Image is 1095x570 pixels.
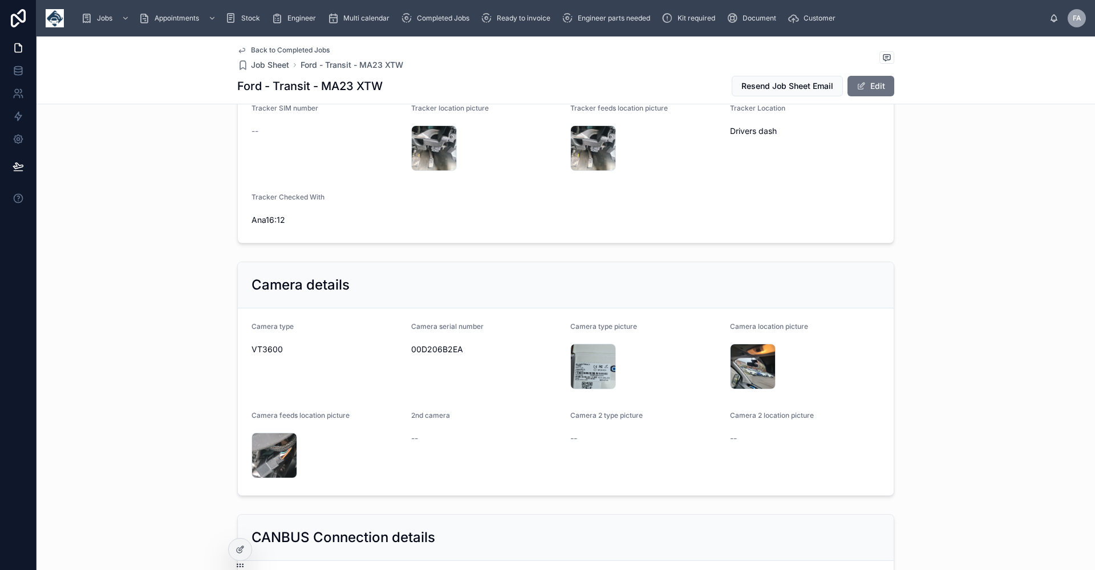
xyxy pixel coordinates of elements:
span: Jobs [97,14,112,23]
span: Appointments [155,14,199,23]
span: Tracker Location [730,104,785,112]
img: App logo [46,9,64,27]
span: -- [730,433,737,444]
span: Ready to invoice [497,14,550,23]
a: Ready to invoice [477,8,558,28]
a: Document [723,8,784,28]
span: Resend Job Sheet Email [741,80,833,92]
span: Camera serial number [411,322,484,331]
a: Customer [784,8,843,28]
a: Appointments [135,8,222,28]
a: Engineer [268,8,324,28]
span: Tracker Checked With [252,193,325,201]
span: Tracker location picture [411,104,489,112]
span: FA [1073,14,1081,23]
span: Completed Jobs [417,14,469,23]
span: 00D206B2EA [411,344,562,355]
a: Back to Completed Jobs [237,46,330,55]
span: Ana16:12 [252,214,402,226]
span: Job Sheet [251,59,289,71]
div: scrollable content [73,6,1049,31]
span: -- [411,433,418,444]
span: -- [570,433,577,444]
a: Multi calendar [324,8,398,28]
a: Jobs [78,8,135,28]
span: Multi calendar [343,14,390,23]
span: Camera 2 type picture [570,411,643,420]
span: Customer [804,14,836,23]
a: Ford - Transit - MA23 XTW [301,59,403,71]
a: Stock [222,8,268,28]
span: Kit required [678,14,715,23]
a: Job Sheet [237,59,289,71]
span: Camera 2 location picture [730,411,814,420]
span: Tracker feeds location picture [570,104,668,112]
h1: Ford - Transit - MA23 XTW [237,78,383,94]
button: Resend Job Sheet Email [732,76,843,96]
span: Document [743,14,776,23]
a: Kit required [658,8,723,28]
span: Stock [241,14,260,23]
button: Edit [847,76,894,96]
span: Back to Completed Jobs [251,46,330,55]
span: -- [252,125,258,137]
h2: Camera details [252,276,350,294]
span: Camera feeds location picture [252,411,350,420]
span: Engineer parts needed [578,14,650,23]
span: VT3600 [252,344,402,355]
span: Camera location picture [730,322,808,331]
a: Completed Jobs [398,8,477,28]
a: Engineer parts needed [558,8,658,28]
span: Engineer [287,14,316,23]
span: Camera type picture [570,322,637,331]
span: Camera type [252,322,294,331]
span: 2nd camera [411,411,450,420]
h2: CANBUS Connection details [252,528,435,547]
span: Drivers dash [730,125,881,137]
span: Tracker SIM number [252,104,318,112]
